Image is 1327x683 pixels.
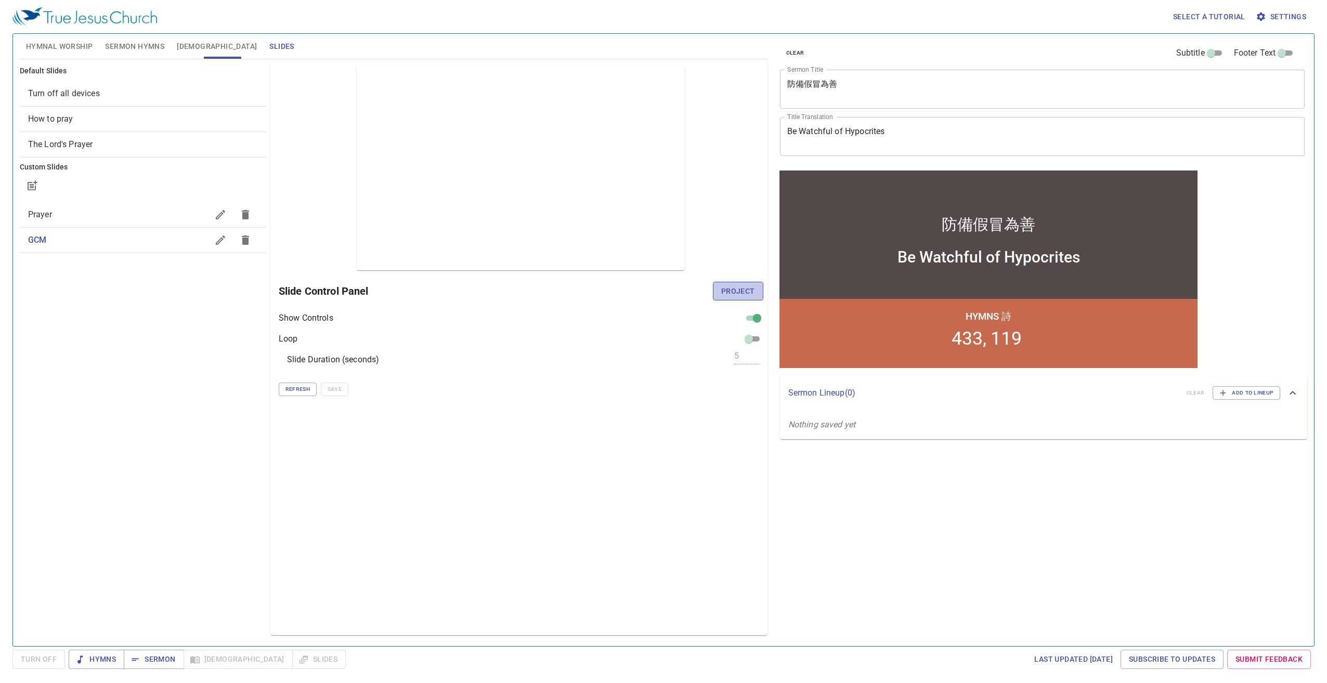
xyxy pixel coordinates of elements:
textarea: Be Watchful of Hypocrites [787,126,1298,146]
button: Settings [1254,7,1310,27]
button: Add to Lineup [1213,386,1280,400]
span: Sermon [132,653,175,666]
textarea: 防備假冒為善 [787,79,1298,99]
a: Subscribe to Updates [1121,650,1224,669]
button: Sermon [124,650,184,669]
button: Hymns [69,650,124,669]
span: Settings [1258,10,1306,23]
a: Last updated [DATE] [1030,650,1117,669]
span: Sermon Hymns [105,40,164,53]
iframe: from-child [776,167,1201,372]
div: Turn off all devices [20,81,266,106]
span: [object Object] [28,139,93,149]
span: Add to Lineup [1219,388,1273,398]
h6: Slide Control Panel [279,283,713,299]
span: Subtitle [1176,47,1205,59]
span: Submit Feedback [1235,653,1303,666]
p: Slide Duration (seconds) [287,353,380,366]
a: Submit Feedback [1227,650,1311,669]
span: Project [721,285,755,298]
h6: Custom Slides [20,162,266,173]
span: Slides [269,40,294,53]
span: Select a tutorial [1173,10,1245,23]
i: Nothing saved yet [788,419,856,429]
button: Refresh [279,383,317,396]
span: clear [786,48,804,58]
img: True Jesus Church [12,7,157,26]
span: [DEMOGRAPHIC_DATA] [177,40,257,53]
button: Project [713,282,763,301]
span: Hymnal Worship [26,40,93,53]
span: [object Object] [28,88,100,98]
div: Prayer [20,202,266,227]
span: Refresh [285,385,310,394]
p: Show Controls [279,312,333,324]
span: GCM [28,235,46,245]
span: Last updated [DATE] [1034,653,1113,666]
span: Subscribe to Updates [1129,653,1215,666]
h6: Default Slides [20,65,266,77]
p: Loop [279,333,298,345]
button: clear [780,47,811,59]
span: Prayer [28,209,52,219]
span: Footer Text [1234,47,1276,59]
p: Sermon Lineup ( 0 ) [788,387,1178,399]
div: Sermon Lineup(0)clearAdd to Lineup [780,376,1308,410]
div: The Lord's Prayer [20,132,266,157]
div: GCM [20,228,266,253]
span: [object Object] [28,114,73,124]
span: Hymns [77,653,116,666]
div: How to pray [20,107,266,132]
button: Select a tutorial [1169,7,1250,27]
